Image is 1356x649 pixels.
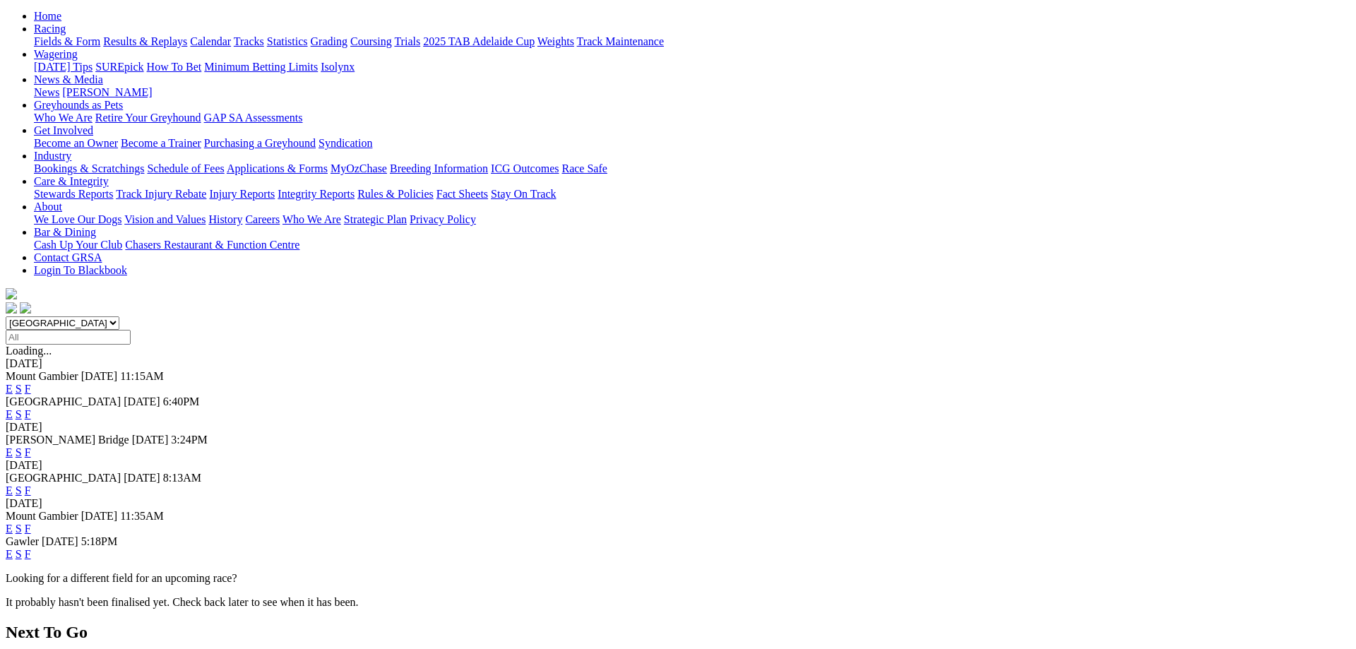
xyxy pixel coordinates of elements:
span: 11:35AM [120,510,164,522]
span: Mount Gambier [6,370,78,382]
div: Care & Integrity [34,188,1350,201]
a: Care & Integrity [34,175,109,187]
span: 5:18PM [81,535,118,547]
a: Integrity Reports [278,188,355,200]
div: [DATE] [6,357,1350,370]
a: Get Involved [34,124,93,136]
a: Minimum Betting Limits [204,61,318,73]
div: Industry [34,162,1350,175]
a: Bar & Dining [34,226,96,238]
a: F [25,408,31,420]
span: [DATE] [81,510,118,522]
a: Track Injury Rebate [116,188,206,200]
span: 6:40PM [163,395,200,407]
a: Racing [34,23,66,35]
div: Racing [34,35,1350,48]
a: Isolynx [321,61,355,73]
a: E [6,446,13,458]
a: Login To Blackbook [34,264,127,276]
a: [PERSON_NAME] [62,86,152,98]
a: Wagering [34,48,78,60]
img: facebook.svg [6,302,17,314]
img: logo-grsa-white.png [6,288,17,299]
div: [DATE] [6,421,1350,434]
a: Coursing [350,35,392,47]
a: E [6,523,13,535]
a: Strategic Plan [344,213,407,225]
a: Cash Up Your Club [34,239,122,251]
div: Bar & Dining [34,239,1350,251]
div: News & Media [34,86,1350,99]
a: Rules & Policies [357,188,434,200]
a: Purchasing a Greyhound [204,137,316,149]
a: F [25,383,31,395]
a: Race Safe [561,162,607,174]
span: [DATE] [124,472,160,484]
a: Track Maintenance [577,35,664,47]
a: Become a Trainer [121,137,201,149]
div: About [34,213,1350,226]
a: Results & Replays [103,35,187,47]
a: About [34,201,62,213]
a: F [25,446,31,458]
span: Gawler [6,535,39,547]
a: Weights [537,35,574,47]
a: S [16,408,22,420]
a: Privacy Policy [410,213,476,225]
a: Vision and Values [124,213,206,225]
a: Schedule of Fees [147,162,224,174]
a: Who We Are [34,112,93,124]
a: Careers [245,213,280,225]
a: F [25,484,31,496]
a: E [6,383,13,395]
a: Industry [34,150,71,162]
a: F [25,548,31,560]
a: Calendar [190,35,231,47]
h2: Next To Go [6,623,1350,642]
span: [DATE] [81,370,118,382]
a: E [6,548,13,560]
a: Become an Owner [34,137,118,149]
a: Syndication [319,137,372,149]
a: F [25,523,31,535]
div: Greyhounds as Pets [34,112,1350,124]
a: Fact Sheets [436,188,488,200]
a: E [6,484,13,496]
span: [DATE] [124,395,160,407]
a: E [6,408,13,420]
a: Stewards Reports [34,188,113,200]
a: Breeding Information [390,162,488,174]
a: News & Media [34,73,103,85]
div: [DATE] [6,459,1350,472]
a: S [16,446,22,458]
span: 11:15AM [120,370,164,382]
a: Trials [394,35,420,47]
a: S [16,484,22,496]
a: Retire Your Greyhound [95,112,201,124]
a: Applications & Forms [227,162,328,174]
a: S [16,548,22,560]
span: [DATE] [42,535,78,547]
a: Bookings & Scratchings [34,162,144,174]
span: Loading... [6,345,52,357]
span: [GEOGRAPHIC_DATA] [6,472,121,484]
input: Select date [6,330,131,345]
span: [DATE] [132,434,169,446]
a: News [34,86,59,98]
a: MyOzChase [331,162,387,174]
a: Grading [311,35,347,47]
a: We Love Our Dogs [34,213,121,225]
div: Wagering [34,61,1350,73]
partial: It probably hasn't been finalised yet. Check back later to see when it has been. [6,596,359,608]
a: Tracks [234,35,264,47]
span: 3:24PM [171,434,208,446]
a: Chasers Restaurant & Function Centre [125,239,299,251]
a: Who We Are [282,213,341,225]
a: SUREpick [95,61,143,73]
a: Greyhounds as Pets [34,99,123,111]
a: Stay On Track [491,188,556,200]
a: Home [34,10,61,22]
span: [GEOGRAPHIC_DATA] [6,395,121,407]
img: twitter.svg [20,302,31,314]
a: Statistics [267,35,308,47]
